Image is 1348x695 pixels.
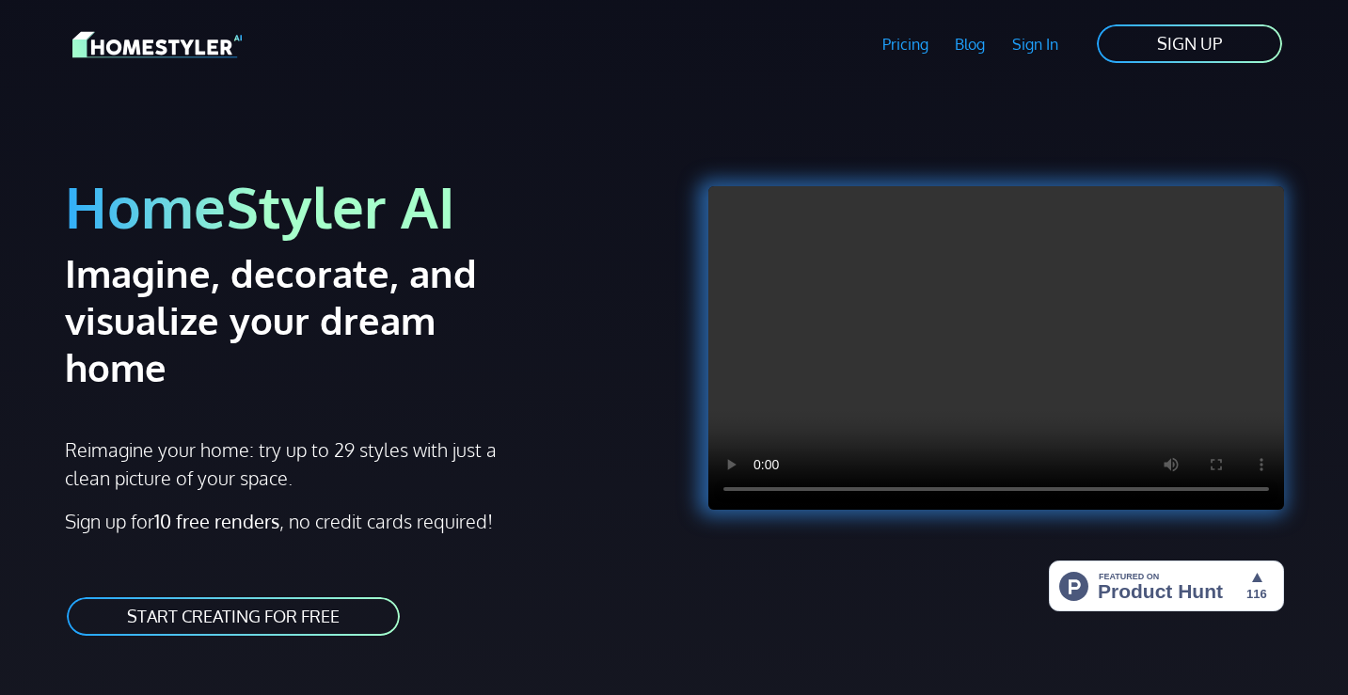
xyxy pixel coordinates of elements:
h1: HomeStyler AI [65,171,663,242]
a: SIGN UP [1095,23,1284,65]
p: Sign up for , no credit cards required! [65,507,663,535]
a: Pricing [868,23,942,66]
p: Reimagine your home: try up to 29 styles with just a clean picture of your space. [65,435,514,492]
h2: Imagine, decorate, and visualize your dream home [65,249,544,390]
a: Blog [942,23,999,66]
img: HomeStyler AI - Interior Design Made Easy: One Click to Your Dream Home | Product Hunt [1049,561,1284,611]
img: HomeStyler AI logo [72,28,242,61]
a: Sign In [999,23,1072,66]
strong: 10 free renders [154,509,279,533]
a: START CREATING FOR FREE [65,595,402,638]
